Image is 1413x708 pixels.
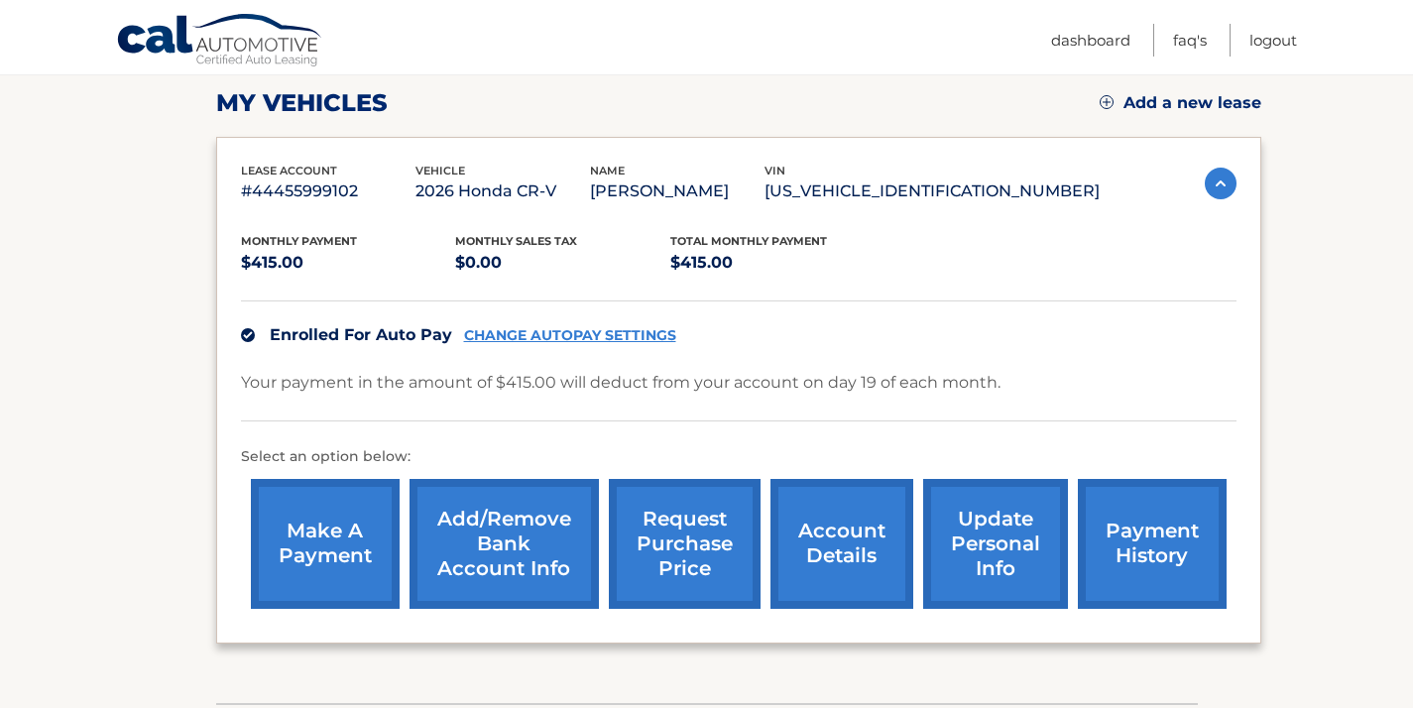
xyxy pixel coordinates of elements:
span: vehicle [415,164,465,177]
img: check.svg [241,328,255,342]
span: Monthly Payment [241,234,357,248]
span: vin [765,164,785,177]
a: account details [770,479,913,609]
a: update personal info [923,479,1068,609]
a: Logout [1249,24,1297,57]
a: make a payment [251,479,400,609]
span: lease account [241,164,337,177]
p: [US_VEHICLE_IDENTIFICATION_NUMBER] [765,177,1100,205]
h2: my vehicles [216,88,388,118]
p: Your payment in the amount of $415.00 will deduct from your account on day 19 of each month. [241,369,1001,397]
img: add.svg [1100,95,1114,109]
a: CHANGE AUTOPAY SETTINGS [464,327,676,344]
a: Cal Automotive [116,13,324,70]
p: 2026 Honda CR-V [415,177,590,205]
p: #44455999102 [241,177,415,205]
span: Monthly sales Tax [455,234,577,248]
a: Add/Remove bank account info [410,479,599,609]
p: $415.00 [241,249,456,277]
a: Dashboard [1051,24,1130,57]
a: Add a new lease [1100,93,1261,113]
a: payment history [1078,479,1227,609]
span: Enrolled For Auto Pay [270,325,452,344]
span: Total Monthly Payment [670,234,827,248]
p: $415.00 [670,249,885,277]
a: FAQ's [1173,24,1207,57]
span: name [590,164,625,177]
p: Select an option below: [241,445,1236,469]
p: [PERSON_NAME] [590,177,765,205]
img: accordion-active.svg [1205,168,1236,199]
p: $0.00 [455,249,670,277]
a: request purchase price [609,479,761,609]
